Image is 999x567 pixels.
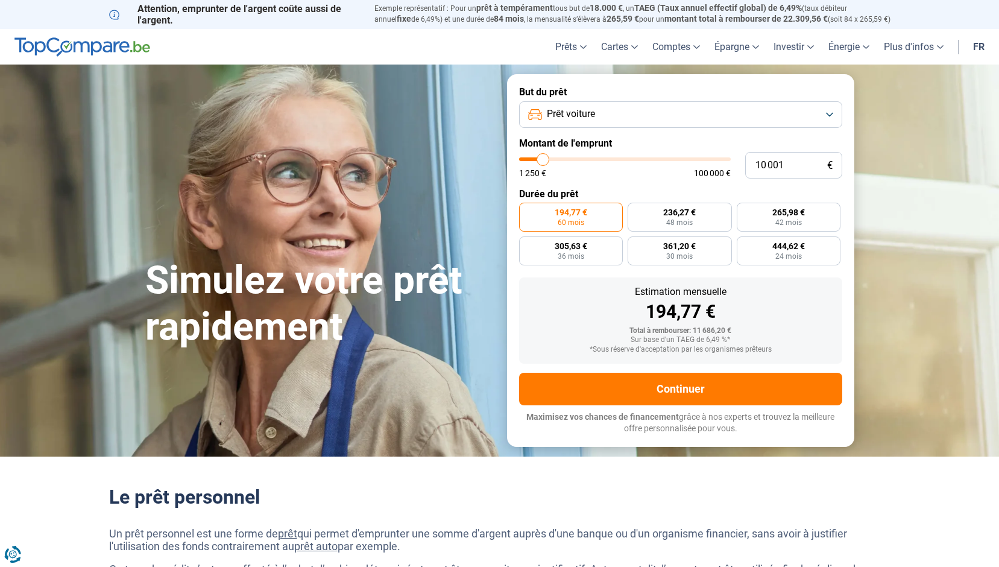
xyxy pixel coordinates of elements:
span: prêt à tempérament [476,3,553,13]
a: Épargne [707,29,766,65]
p: Attention, emprunter de l'argent coûte aussi de l'argent. [109,3,360,26]
a: Prêts [548,29,594,65]
div: Total à rembourser: 11 686,20 € [529,327,833,335]
a: Cartes [594,29,645,65]
a: fr [966,29,992,65]
span: 42 mois [775,219,802,226]
span: montant total à rembourser de 22.309,56 € [664,14,828,24]
h2: Le prêt personnel [109,486,890,508]
span: 305,63 € [555,242,587,250]
span: fixe [397,14,411,24]
span: 24 mois [775,253,802,260]
span: 1 250 € [519,169,546,177]
span: 361,20 € [663,242,696,250]
div: Sur base d'un TAEG de 6,49 %* [529,336,833,344]
span: Maximisez vos chances de financement [526,412,679,422]
button: Continuer [519,373,842,405]
div: Estimation mensuelle [529,287,833,297]
label: But du prêt [519,86,842,98]
span: 444,62 € [772,242,805,250]
a: Investir [766,29,821,65]
div: *Sous réserve d'acceptation par les organismes prêteurs [529,346,833,354]
span: 100 000 € [694,169,731,177]
img: TopCompare [14,37,150,57]
span: TAEG (Taux annuel effectif global) de 6,49% [634,3,802,13]
span: 60 mois [558,219,584,226]
h1: Simulez votre prêt rapidement [145,258,493,350]
a: prêt [278,527,297,540]
p: Un prêt personnel est une forme de qui permet d'emprunter une somme d'argent auprès d'une banque ... [109,527,890,553]
button: Prêt voiture [519,101,842,128]
span: € [827,160,833,171]
span: 84 mois [494,14,524,24]
label: Durée du prêt [519,188,842,200]
span: 48 mois [666,219,693,226]
span: 30 mois [666,253,693,260]
p: grâce à nos experts et trouvez la meilleure offre personnalisée pour vous. [519,411,842,435]
span: 18.000 € [590,3,623,13]
a: Plus d'infos [877,29,951,65]
p: Exemple représentatif : Pour un tous but de , un (taux débiteur annuel de 6,49%) et une durée de ... [374,3,890,25]
a: Comptes [645,29,707,65]
a: Énergie [821,29,877,65]
a: prêt auto [294,540,338,553]
div: 194,77 € [529,303,833,321]
span: 36 mois [558,253,584,260]
span: 265,59 € [607,14,639,24]
label: Montant de l'emprunt [519,138,842,149]
span: Prêt voiture [547,107,595,121]
span: 265,98 € [772,208,805,217]
span: 236,27 € [663,208,696,217]
span: 194,77 € [555,208,587,217]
